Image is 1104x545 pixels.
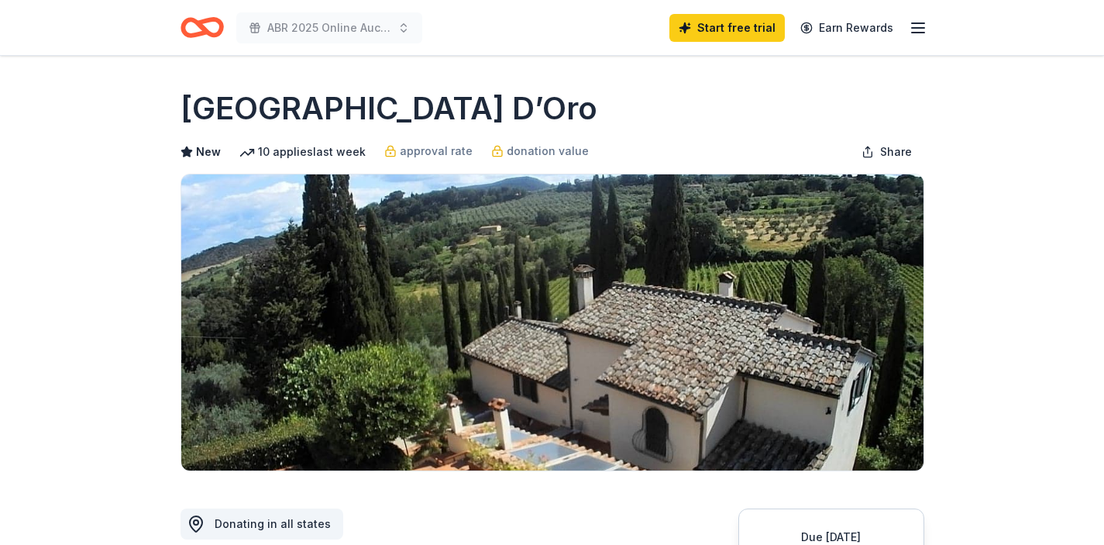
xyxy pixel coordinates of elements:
a: donation value [491,142,589,160]
h1: [GEOGRAPHIC_DATA] D’Oro [181,87,597,130]
button: ABR 2025 Online Auction [236,12,422,43]
span: approval rate [400,142,473,160]
a: Home [181,9,224,46]
img: Image for Villa Sogni D’Oro [181,174,923,471]
div: 10 applies last week [239,143,366,161]
button: Share [849,136,924,167]
span: Donating in all states [215,517,331,530]
span: ABR 2025 Online Auction [267,19,391,37]
span: donation value [507,142,589,160]
a: Start free trial [669,14,785,42]
span: Share [880,143,912,161]
span: New [196,143,221,161]
a: approval rate [384,142,473,160]
a: Earn Rewards [791,14,903,42]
